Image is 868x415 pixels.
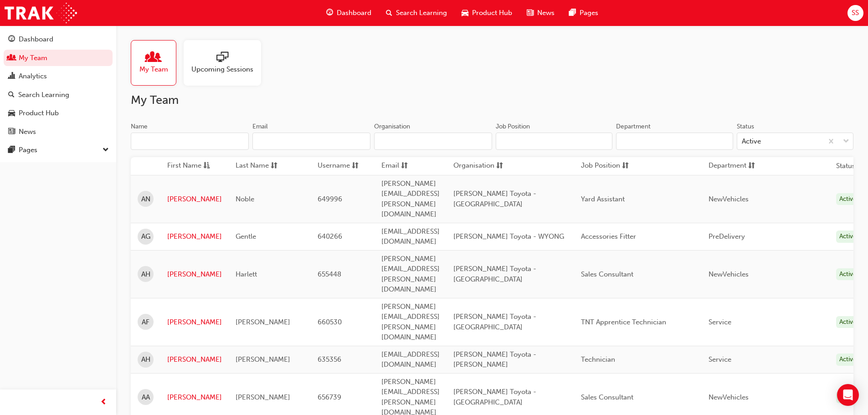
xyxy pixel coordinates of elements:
span: Last Name [236,160,269,172]
span: Dashboard [337,8,371,18]
span: PreDelivery [709,232,745,241]
span: sorting-icon [271,160,277,172]
span: sorting-icon [622,160,629,172]
span: 655448 [318,270,341,278]
div: Product Hub [19,108,59,118]
a: My Team [131,40,184,86]
a: guage-iconDashboard [319,4,379,22]
span: AH [141,354,150,365]
span: news-icon [527,7,534,19]
span: 649996 [318,195,342,203]
span: [EMAIL_ADDRESS][DOMAIN_NAME] [381,227,440,246]
span: Pages [580,8,598,18]
span: [PERSON_NAME] Toyota - [GEOGRAPHIC_DATA] [453,265,536,283]
div: Active [836,268,860,281]
span: [PERSON_NAME] Toyota - [PERSON_NAME] [453,350,536,369]
button: Emailsorting-icon [381,160,431,172]
span: Sales Consultant [581,393,633,401]
span: car-icon [462,7,468,19]
button: Departmentsorting-icon [709,160,759,172]
div: Department [616,122,651,131]
span: Noble [236,195,254,203]
span: NewVehicles [709,393,749,401]
h2: My Team [131,93,853,108]
span: news-icon [8,128,15,136]
span: down-icon [843,136,849,148]
span: pages-icon [569,7,576,19]
span: Department [709,160,746,172]
span: Search Learning [396,8,447,18]
span: [PERSON_NAME] [236,355,290,364]
a: Upcoming Sessions [184,40,268,86]
span: asc-icon [203,160,210,172]
div: Search Learning [18,90,69,100]
span: [PERSON_NAME] Toyota - WYONG [453,232,564,241]
th: Status [836,161,855,171]
a: pages-iconPages [562,4,606,22]
span: Email [381,160,399,172]
span: pages-icon [8,146,15,154]
div: Dashboard [19,34,53,45]
a: Product Hub [4,105,113,122]
span: [PERSON_NAME][EMAIL_ADDRESS][PERSON_NAME][DOMAIN_NAME] [381,302,440,342]
button: Usernamesorting-icon [318,160,368,172]
div: Active [836,316,860,328]
button: Organisationsorting-icon [453,160,503,172]
a: [PERSON_NAME] [167,354,222,365]
span: down-icon [103,144,109,156]
span: Harlett [236,270,257,278]
div: Active [836,193,860,205]
span: [PERSON_NAME] Toyota - [GEOGRAPHIC_DATA] [453,190,536,208]
div: Pages [19,145,37,155]
a: search-iconSearch Learning [379,4,454,22]
a: [PERSON_NAME] [167,317,222,328]
div: Status [737,122,754,131]
span: guage-icon [8,36,15,44]
img: Trak [5,3,77,23]
span: [PERSON_NAME] Toyota - [GEOGRAPHIC_DATA] [453,313,536,331]
span: Service [709,355,731,364]
span: [EMAIL_ADDRESS][DOMAIN_NAME] [381,350,440,369]
input: Email [252,133,370,150]
button: Pages [4,142,113,159]
span: AH [141,269,150,280]
span: Accessories Fitter [581,232,636,241]
span: chart-icon [8,72,15,81]
span: 635356 [318,355,341,364]
span: search-icon [386,7,392,19]
div: Email [252,122,268,131]
span: sorting-icon [496,160,503,172]
span: AF [142,317,149,328]
input: Name [131,133,249,150]
span: search-icon [8,91,15,99]
span: First Name [167,160,201,172]
a: [PERSON_NAME] [167,392,222,403]
span: AG [141,231,150,242]
span: Technician [581,355,615,364]
span: prev-icon [100,397,107,408]
span: TNT Apprentice Technician [581,318,666,326]
input: Job Position [496,133,612,150]
div: Active [836,231,860,243]
a: [PERSON_NAME] [167,269,222,280]
a: Dashboard [4,31,113,48]
span: sorting-icon [352,160,359,172]
span: 656739 [318,393,341,401]
span: sorting-icon [401,160,408,172]
button: First Nameasc-icon [167,160,217,172]
a: News [4,123,113,140]
span: SS [852,8,859,18]
span: [PERSON_NAME][EMAIL_ADDRESS][PERSON_NAME][DOMAIN_NAME] [381,255,440,294]
div: Active [836,354,860,366]
div: Job Position [496,122,530,131]
button: DashboardMy TeamAnalyticsSearch LearningProduct HubNews [4,29,113,142]
span: car-icon [8,109,15,118]
span: Service [709,318,731,326]
span: Gentle [236,232,256,241]
span: Sales Consultant [581,270,633,278]
span: Job Position [581,160,620,172]
div: Active [836,391,860,404]
a: Search Learning [4,87,113,103]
